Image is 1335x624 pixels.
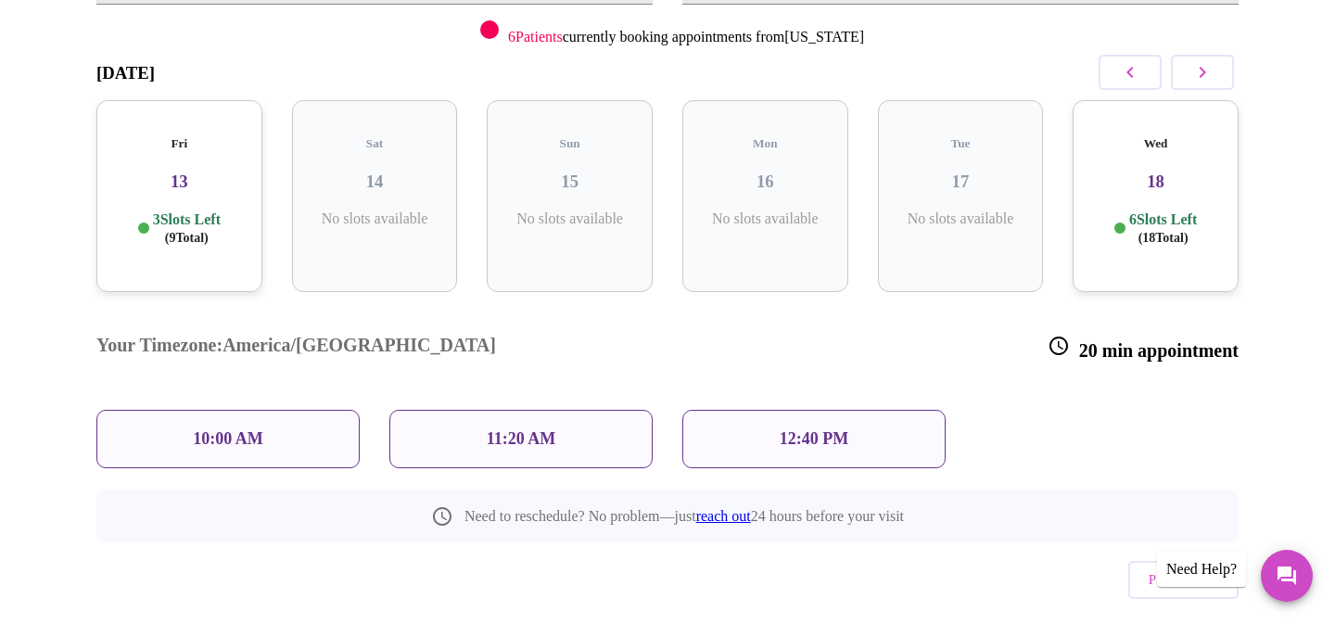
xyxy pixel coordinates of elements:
h3: Your Timezone: America/[GEOGRAPHIC_DATA] [96,335,496,362]
h3: 20 min appointment [1048,335,1239,362]
h3: 17 [893,172,1029,192]
h5: Mon [697,136,833,151]
span: ( 18 Total) [1138,231,1189,245]
p: No slots available [502,210,638,227]
p: No slots available [893,210,1029,227]
p: 11:20 AM [487,429,556,449]
h5: Sat [307,136,443,151]
p: No slots available [697,210,833,227]
a: reach out [696,508,751,524]
h3: 13 [111,172,248,192]
h5: Sun [502,136,638,151]
div: Need Help? [1157,552,1246,587]
button: Previous [1128,561,1239,598]
button: Messages [1261,550,1313,602]
h3: 16 [697,172,833,192]
h5: Tue [893,136,1029,151]
h3: 15 [502,172,638,192]
h3: 18 [1087,172,1224,192]
span: ( 9 Total) [165,231,209,245]
p: 3 Slots Left [153,210,221,247]
p: 12:40 PM [780,429,848,449]
h3: [DATE] [96,63,155,83]
span: Previous [1149,567,1218,592]
h3: 14 [307,172,443,192]
p: 6 Slots Left [1129,210,1197,247]
p: Need to reschedule? No problem—just 24 hours before your visit [464,508,904,525]
p: No slots available [307,210,443,227]
span: 6 Patients [508,29,563,45]
h5: Wed [1087,136,1224,151]
h5: Fri [111,136,248,151]
p: currently booking appointments from [US_STATE] [508,29,864,45]
p: 10:00 AM [193,429,263,449]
